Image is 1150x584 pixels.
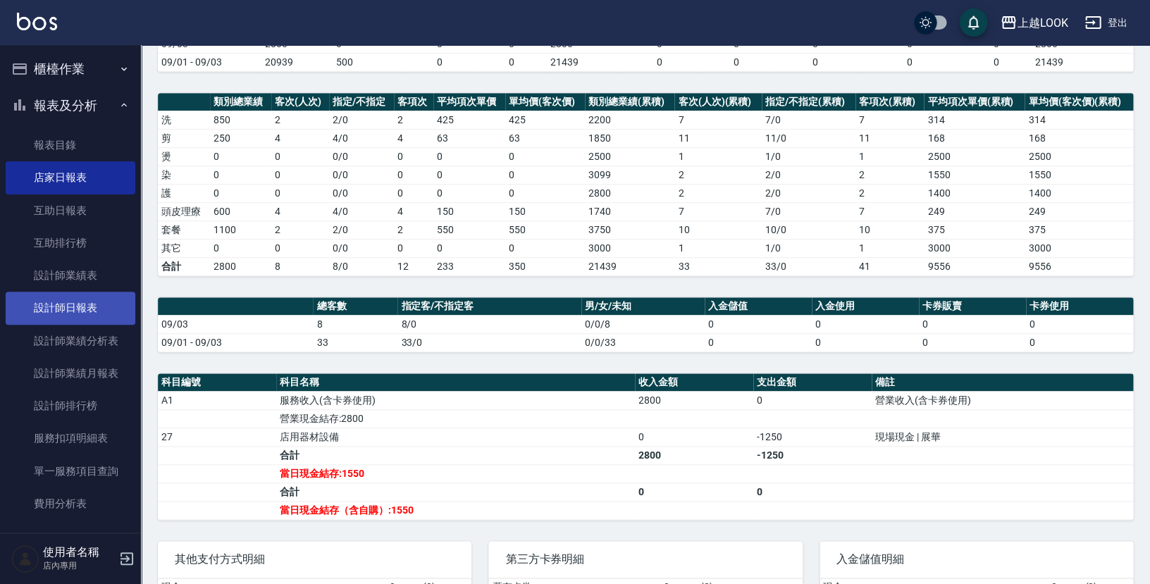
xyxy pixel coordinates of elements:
td: 0 [210,147,271,166]
th: 客次(人次)(累積) [674,93,761,111]
td: 0 [394,147,433,166]
td: 20939 [261,53,333,71]
td: 3099 [585,166,675,184]
td: -1250 [753,446,872,464]
td: 4 [271,129,329,147]
td: 當日現金結存（含自購）:1550 [276,501,635,519]
td: 0/0/8 [581,315,705,333]
span: 其他支付方式明細 [175,552,455,566]
td: 8 [313,315,397,333]
td: 0 [705,315,812,333]
td: 剪 [158,129,210,147]
td: 249 [1025,202,1133,220]
td: 3000 [1025,239,1133,257]
a: 設計師業績表 [6,259,135,292]
td: 63 [505,129,585,147]
a: 報表目錄 [6,129,135,161]
td: 1 [674,239,761,257]
td: 21439 [585,257,675,275]
td: 2500 [1025,147,1133,166]
td: 3000 [585,239,675,257]
td: 2 / 0 [762,184,855,202]
td: 2800 [635,391,753,409]
td: 425 [433,111,505,129]
p: 店內專用 [43,559,115,572]
td: 0 [772,53,858,71]
td: -1250 [753,428,872,446]
td: 150 [505,202,585,220]
a: 互助排行榜 [6,227,135,259]
td: 314 [924,111,1025,129]
td: 314 [1025,111,1133,129]
td: 233 [433,257,505,275]
a: 單一服務項目查詢 [6,455,135,487]
td: 0 [505,166,585,184]
td: 9556 [924,257,1025,275]
a: 設計師業績月報表 [6,357,135,390]
td: 1 [855,239,924,257]
td: 8/0 [397,315,581,333]
td: 33 [313,333,397,352]
td: 0 [960,53,1031,71]
td: 7 [674,202,761,220]
th: 卡券販賣 [919,297,1026,316]
td: 0 [271,239,329,257]
td: 0 [210,239,271,257]
th: 單均價(客次價)(累積) [1025,93,1133,111]
td: 425 [505,111,585,129]
td: 0 [700,53,772,71]
td: 2200 [585,111,675,129]
td: 1 [855,147,924,166]
td: 375 [924,220,1025,239]
td: 頭皮理療 [158,202,210,220]
td: 當日現金結存:1550 [276,464,635,483]
th: 類別總業績(累積) [585,93,675,111]
td: 09/01 - 09/03 [158,333,313,352]
th: 指定客/不指定客 [397,297,581,316]
td: 10 [674,220,761,239]
td: 4 [394,202,433,220]
td: 2 / 0 [762,166,855,184]
td: 21439 [1032,53,1133,71]
th: 支出金額 [753,373,872,392]
td: 1850 [585,129,675,147]
td: 4 / 0 [329,202,394,220]
a: 設計師排行榜 [6,390,135,422]
td: 0 / 0 [329,184,394,202]
td: 0 [271,166,329,184]
th: 總客數 [313,297,397,316]
td: 0 [919,333,1026,352]
td: 249 [924,202,1025,220]
td: 41 [855,257,924,275]
table: a dense table [158,93,1133,276]
td: 1 / 0 [762,239,855,257]
td: 合計 [158,257,210,275]
td: 4 [271,202,329,220]
td: 2500 [924,147,1025,166]
td: 0 [753,483,872,501]
a: 設計師日報表 [6,292,135,324]
td: 燙 [158,147,210,166]
td: 11 [674,129,761,147]
td: 0 [858,53,960,71]
td: 2 [674,184,761,202]
td: 7 [855,202,924,220]
span: 入金儲值明細 [836,552,1116,566]
td: 168 [924,129,1025,147]
td: 1740 [585,202,675,220]
td: 2 [855,166,924,184]
td: 4 / 0 [329,129,394,147]
td: 63 [433,129,505,147]
td: 0 [433,147,505,166]
td: 合計 [276,483,635,501]
td: 7 / 0 [762,202,855,220]
td: 0 [618,53,700,71]
td: 服務收入(含卡券使用) [276,391,635,409]
td: 0 [505,239,585,257]
td: 0 [210,184,271,202]
td: 1100 [210,220,271,239]
th: 平均項次單價(累積) [924,93,1025,111]
td: 0 [919,315,1026,333]
td: 0 [812,333,919,352]
td: 0 [394,239,433,257]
